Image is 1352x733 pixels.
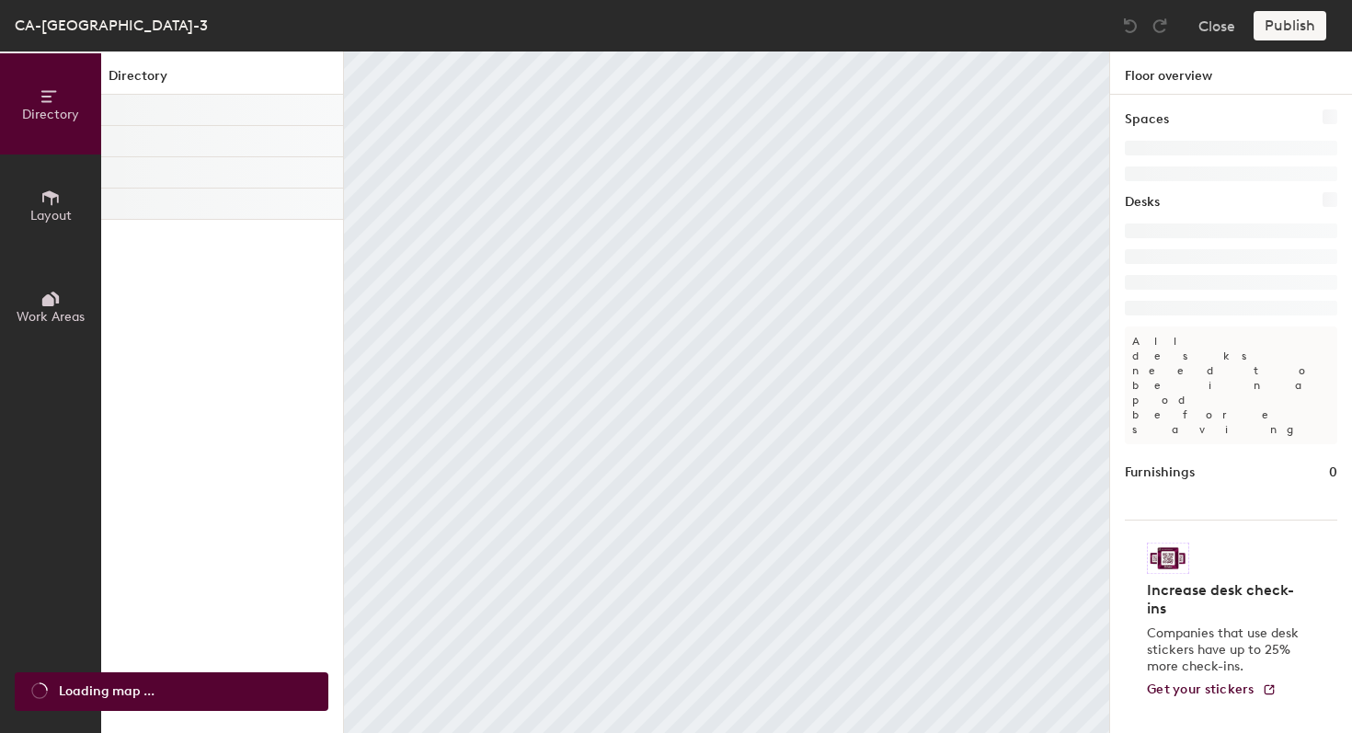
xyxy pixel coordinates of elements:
[1147,625,1304,675] p: Companies that use desk stickers have up to 25% more check-ins.
[30,208,72,223] span: Layout
[59,681,155,702] span: Loading map ...
[1125,326,1337,444] p: All desks need to be in a pod before saving
[1147,543,1189,574] img: Sticker logo
[1125,109,1169,130] h1: Spaces
[101,66,343,95] h1: Directory
[1147,681,1255,697] span: Get your stickers
[1329,463,1337,483] h1: 0
[15,14,208,37] div: CA-[GEOGRAPHIC_DATA]-3
[17,309,85,325] span: Work Areas
[1147,682,1277,698] a: Get your stickers
[1198,11,1235,40] button: Close
[1121,17,1140,35] img: Undo
[22,107,79,122] span: Directory
[1125,192,1160,212] h1: Desks
[1151,17,1169,35] img: Redo
[1110,52,1352,95] h1: Floor overview
[344,52,1109,733] canvas: Map
[1125,463,1195,483] h1: Furnishings
[1147,581,1304,618] h4: Increase desk check-ins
